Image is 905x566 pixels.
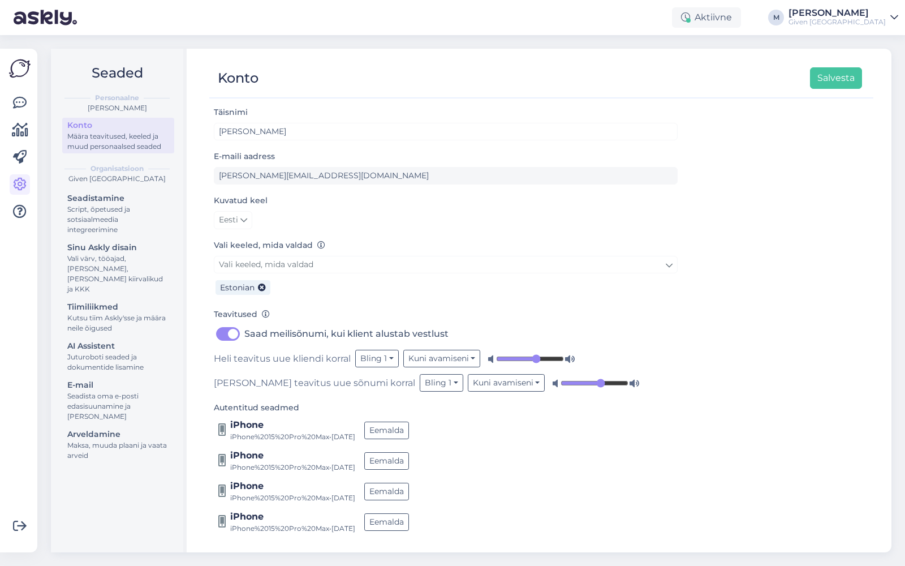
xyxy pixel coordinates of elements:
div: Aktiivne [672,7,741,28]
img: Askly Logo [9,58,31,79]
button: Eemalda [364,422,409,439]
div: Script, õpetused ja sotsiaalmeedia integreerimine [67,204,169,235]
button: Salvesta [810,67,862,89]
a: ArveldamineMaksa, muuda plaani ja vaata arveid [62,427,174,462]
b: Personaalne [95,93,139,103]
button: Kuni avamiseni [403,350,481,367]
label: Täisnimi [214,106,248,118]
div: iPhone [230,510,355,524]
label: Kuvatud keel [214,195,268,207]
div: Arveldamine [67,428,169,440]
a: SeadistamineScript, õpetused ja sotsiaalmeedia integreerimine [62,191,174,237]
span: Estonian [220,282,255,293]
div: iPhone [230,418,355,432]
button: Eemalda [364,513,409,531]
div: Tiimiliikmed [67,301,169,313]
button: Kuni avamiseni [468,374,545,392]
div: iPhone%2015%20Pro%20Max • [DATE] [230,524,355,534]
span: Eesti [219,214,238,226]
label: Teavitused [214,308,270,320]
a: TiimiliikmedKutsu tiim Askly'sse ja määra neile õigused [62,299,174,335]
a: E-mailSeadista oma e-posti edasisuunamine ja [PERSON_NAME] [62,378,174,423]
div: E-mail [67,379,169,391]
div: [PERSON_NAME] teavitus uue sõnumi korral [214,374,678,392]
div: Seadista oma e-posti edasisuunamine ja [PERSON_NAME] [67,391,169,422]
label: Vali keeled, mida valdad [214,239,325,251]
div: [PERSON_NAME] [60,103,174,113]
input: Sisesta nimi [214,123,678,140]
div: Heli teavitus uue kliendi korral [214,350,678,367]
h2: Seaded [60,62,174,84]
a: KontoMäära teavitused, keeled ja muud personaalsed seaded [62,118,174,153]
label: Autentitud seadmed [214,402,299,414]
a: [PERSON_NAME]Given [GEOGRAPHIC_DATA] [788,8,898,27]
div: Sinu Askly disain [67,242,169,254]
a: AI AssistentJuturoboti seaded ja dokumentide lisamine [62,338,174,374]
div: iPhone [230,541,355,554]
div: M [768,10,784,25]
div: Seadistamine [67,192,169,204]
b: Organisatsioon [90,164,144,174]
div: Vali värv, tööajad, [PERSON_NAME], [PERSON_NAME] kiirvalikud ja KKK [67,254,169,294]
a: Eesti [214,211,252,229]
div: Maksa, muuda plaani ja vaata arveid [67,440,169,461]
div: Kutsu tiim Askly'sse ja määra neile õigused [67,313,169,333]
button: Bling 1 [420,374,463,392]
div: iPhone%2015%20Pro%20Max • [DATE] [230,462,355,473]
div: iPhone [230,449,355,462]
div: Given [GEOGRAPHIC_DATA] [788,18,886,27]
a: Vali keeled, mida valdad [214,256,678,273]
button: Eemalda [364,483,409,500]
div: Määra teavitused, keeled ja muud personaalsed seaded [67,131,169,152]
div: Given [GEOGRAPHIC_DATA] [60,174,174,184]
button: Eemalda [364,452,409,470]
label: Saad meilisõnumi, kui klient alustab vestlust [244,325,449,343]
div: iPhone [230,479,355,493]
a: Sinu Askly disainVali värv, tööajad, [PERSON_NAME], [PERSON_NAME] kiirvalikud ja KKK [62,240,174,296]
span: Vali keeled, mida valdad [219,259,313,269]
input: Sisesta e-maili aadress [214,167,678,185]
button: Bling 1 [355,350,399,367]
div: iPhone%2015%20Pro%20Max • [DATE] [230,493,355,503]
div: AI Assistent [67,340,169,352]
label: E-maili aadress [214,151,275,162]
div: Konto [218,67,258,89]
div: Konto [67,119,169,131]
div: Juturoboti seaded ja dokumentide lisamine [67,352,169,372]
div: iPhone%2015%20Pro%20Max • [DATE] [230,432,355,442]
div: [PERSON_NAME] [788,8,886,18]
